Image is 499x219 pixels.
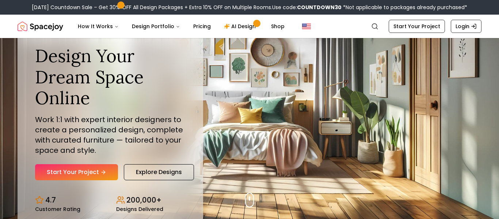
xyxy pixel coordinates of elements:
[297,4,342,11] b: COUNTDOWN30
[302,22,311,31] img: United States
[265,19,290,34] a: Shop
[18,15,481,38] nav: Global
[126,19,186,34] button: Design Portfolio
[342,4,467,11] span: *Not applicable to packages already purchased*
[126,195,161,205] p: 200,000+
[116,207,163,212] small: Designs Delivered
[272,4,342,11] span: Use code:
[187,19,217,34] a: Pricing
[389,20,445,33] a: Start Your Project
[124,164,194,180] a: Explore Designs
[35,164,118,180] a: Start Your Project
[451,20,481,33] a: Login
[35,207,80,212] small: Customer Rating
[72,19,290,34] nav: Main
[218,19,264,34] a: AI Design
[35,189,186,212] div: Design stats
[72,19,125,34] button: How It Works
[45,195,56,205] p: 4.7
[18,19,63,34] img: Spacejoy Logo
[35,114,186,155] p: Work 1:1 with expert interior designers to create a personalized design, complete with curated fu...
[32,4,467,11] div: [DATE] Countdown Sale – Get 30% OFF All Design Packages + Extra 10% OFF on Multiple Rooms.
[35,45,186,109] h1: Design Your Dream Space Online
[18,19,63,34] a: Spacejoy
